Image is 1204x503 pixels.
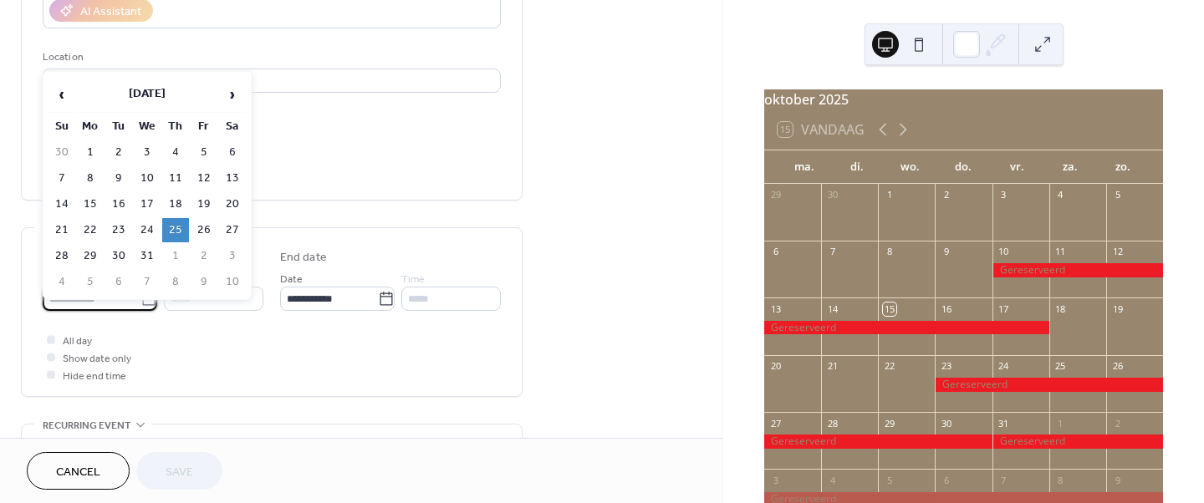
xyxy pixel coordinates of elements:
div: zo. [1096,150,1150,184]
div: 30 [940,417,952,429]
div: Gereserveerd [935,378,1163,392]
div: 2 [1111,417,1124,429]
div: 8 [1054,474,1067,486]
td: 22 [77,218,104,242]
td: 23 [105,218,132,242]
th: Su [48,114,75,139]
div: 1 [883,189,895,201]
div: 31 [997,417,1010,429]
td: 10 [219,270,246,294]
td: 31 [134,244,161,268]
td: 7 [48,166,75,191]
div: Location [43,48,497,66]
div: 22 [883,360,895,373]
td: 12 [191,166,217,191]
div: oktober 2025 [764,89,1163,109]
div: 21 [826,360,839,373]
div: 28 [826,417,839,429]
div: 11 [1054,246,1067,258]
div: 2 [940,189,952,201]
div: 6 [940,474,952,486]
div: Gereserveerd [764,321,1049,335]
div: 6 [769,246,782,258]
th: We [134,114,161,139]
div: 25 [1054,360,1067,373]
div: di. [831,150,885,184]
div: 4 [1054,189,1067,201]
div: 1 [1054,417,1067,429]
td: 19 [191,192,217,216]
div: 14 [826,302,839,315]
td: 18 [162,192,189,216]
th: Fr [191,114,217,139]
div: 19 [1111,302,1124,315]
td: 3 [219,244,246,268]
span: ‹ [49,78,74,111]
td: 6 [219,140,246,165]
div: 24 [997,360,1010,373]
td: 24 [134,218,161,242]
td: 1 [162,244,189,268]
div: Gereserveerd [992,263,1163,277]
div: 3 [769,474,782,486]
div: 12 [1111,246,1124,258]
div: 8 [883,246,895,258]
td: 8 [162,270,189,294]
td: 11 [162,166,189,191]
td: 30 [48,140,75,165]
div: 20 [769,360,782,373]
div: 26 [1111,360,1124,373]
div: Gereserveerd [764,434,992,449]
td: 3 [134,140,161,165]
td: 17 [134,192,161,216]
div: 29 [883,417,895,429]
td: 21 [48,218,75,242]
div: 27 [769,417,782,429]
div: 9 [940,246,952,258]
div: 18 [1054,302,1067,315]
th: Sa [219,114,246,139]
div: 30 [826,189,839,201]
td: 4 [48,270,75,294]
span: Show date only [63,350,131,368]
span: Date [280,271,303,288]
span: Cancel [56,464,100,481]
td: 28 [48,244,75,268]
th: Mo [77,114,104,139]
div: wo. [884,150,937,184]
th: Th [162,114,189,139]
td: 13 [219,166,246,191]
button: Cancel [27,452,130,490]
div: 29 [769,189,782,201]
td: 14 [48,192,75,216]
div: End date [280,249,327,267]
td: 6 [105,270,132,294]
td: 7 [134,270,161,294]
td: 30 [105,244,132,268]
span: Recurring event [43,417,131,434]
div: za. [1043,150,1097,184]
td: 16 [105,192,132,216]
th: Tu [105,114,132,139]
td: 9 [191,270,217,294]
td: 15 [77,192,104,216]
th: [DATE] [77,77,217,113]
td: 8 [77,166,104,191]
td: 2 [191,244,217,268]
div: 5 [1111,189,1124,201]
td: 4 [162,140,189,165]
div: 4 [826,474,839,486]
div: vr. [990,150,1043,184]
td: 26 [191,218,217,242]
td: 9 [105,166,132,191]
span: Hide end time [63,368,126,385]
td: 27 [219,218,246,242]
div: Gereserveerd [992,434,1163,449]
div: 7 [826,246,839,258]
td: 29 [77,244,104,268]
div: 9 [1111,474,1124,486]
div: 23 [940,360,952,373]
span: › [220,78,245,111]
td: 25 [162,218,189,242]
